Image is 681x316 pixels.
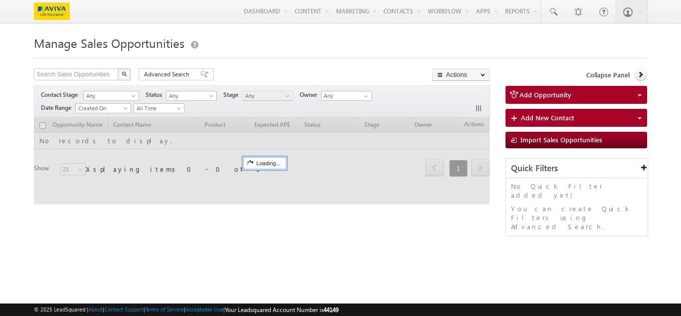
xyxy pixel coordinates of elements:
p: No Quick Filter added yet! [511,182,643,200]
a: Contact Support [104,306,144,313]
span: Contact Stage [41,90,82,99]
span: Import Sales Opportunities [520,135,602,144]
span: Any [243,91,290,100]
img: Custom Logo [34,2,70,20]
span: Add New Contact [521,113,574,122]
p: You can create Quick Filters using Advanced Search. [511,204,643,231]
a: About [88,306,103,313]
a: Show All Items [358,91,371,101]
span: Status [146,90,166,99]
span: Any [84,91,136,100]
div: Quick Filters [506,159,648,178]
span: Your Leadsquared Account Number is [225,306,339,314]
button: Actions [432,68,490,81]
span: © 2025 LeadSquared | | | | | [34,305,339,315]
a: Acceptable Use [185,306,223,313]
span: Any [167,91,214,100]
a: Any [83,91,139,101]
a: Created On [75,103,131,113]
span: 44149 [324,306,339,314]
a: Terms of Service [145,306,184,313]
span: Advanced Search [144,70,192,79]
a: Any [242,91,293,101]
span: Manage Sales Opportunities [34,35,184,51]
span: All Time [134,104,181,113]
span: Created On [76,104,128,113]
a: Any [166,91,217,101]
div: Loading... [243,157,286,169]
input: Type to Search [321,91,372,101]
img: Search [122,71,127,76]
a: All Time [134,103,184,113]
span: Add Opportunity [519,90,571,99]
span: Collapse Panel [586,70,630,79]
span: Owner [300,90,321,99]
span: Date Range [41,103,75,112]
span: Stage [223,90,242,99]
